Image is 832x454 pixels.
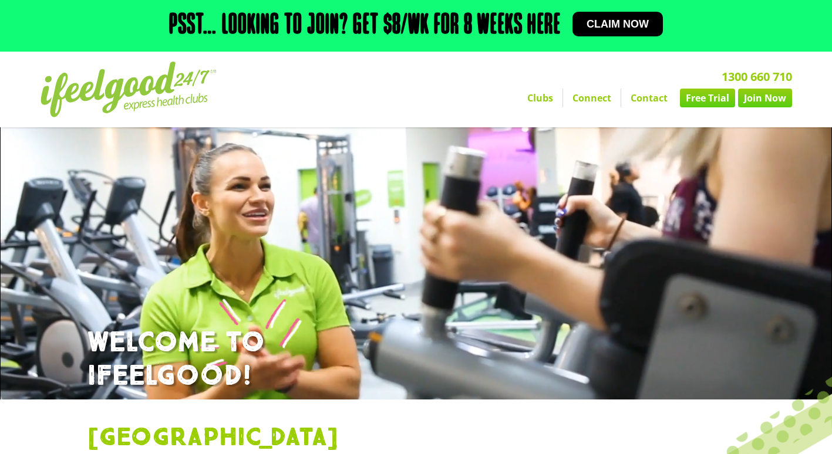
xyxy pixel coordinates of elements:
[621,89,677,107] a: Contact
[738,89,792,107] a: Join Now
[87,326,745,394] h1: WELCOME TO IFEELGOOD!
[722,69,792,84] a: 1300 660 710
[572,12,663,36] a: Claim now
[587,19,649,29] span: Claim now
[308,89,792,107] nav: Menu
[680,89,735,107] a: Free Trial
[169,12,561,40] h2: Psst… Looking to join? Get $8/wk for 8 weeks here
[518,89,562,107] a: Clubs
[87,423,745,453] h1: [GEOGRAPHIC_DATA]
[563,89,621,107] a: Connect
